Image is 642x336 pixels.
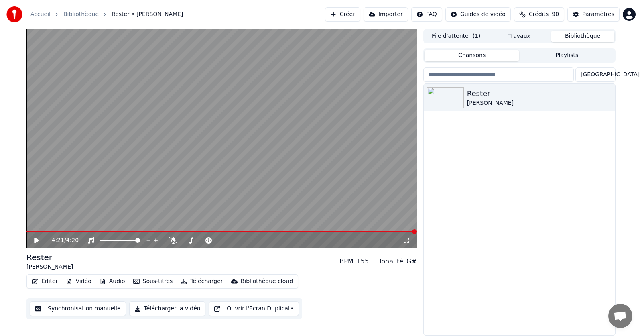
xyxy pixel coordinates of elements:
div: [PERSON_NAME] [467,99,612,107]
div: Tonalité [378,257,403,266]
a: Ouvrir le chat [608,304,632,328]
button: Guides de vidéo [445,7,511,22]
a: Accueil [30,10,51,18]
div: Bibliothèque cloud [241,277,293,285]
span: 4:21 [52,236,64,244]
div: G# [406,257,417,266]
span: Rester • [PERSON_NAME] [112,10,183,18]
button: Importer [364,7,408,22]
button: Ouvrir l'Ecran Duplicata [209,301,299,316]
button: Chansons [425,50,520,61]
button: Audio [96,276,128,287]
button: Télécharger [177,276,226,287]
div: Rester [26,252,73,263]
button: Playlists [519,50,614,61]
div: BPM [339,257,353,266]
button: Synchronisation manuelle [30,301,126,316]
nav: breadcrumb [30,10,183,18]
div: / [52,236,71,244]
button: File d'attente [425,31,488,42]
span: Crédits [529,10,549,18]
div: 155 [357,257,369,266]
button: Paramètres [567,7,620,22]
div: Paramètres [582,10,614,18]
button: Sous-titres [130,276,176,287]
button: Vidéo [63,276,94,287]
button: Créer [325,7,360,22]
span: 4:20 [66,236,79,244]
button: Crédits90 [514,7,564,22]
div: Rester [467,88,612,99]
span: ( 1 ) [473,32,481,40]
button: Éditer [28,276,61,287]
div: [PERSON_NAME] [26,263,73,271]
button: Bibliothèque [551,31,614,42]
button: FAQ [411,7,442,22]
span: [GEOGRAPHIC_DATA] [581,71,640,79]
button: Télécharger la vidéo [129,301,206,316]
span: 90 [552,10,559,18]
a: Bibliothèque [63,10,99,18]
button: Travaux [488,31,551,42]
img: youka [6,6,22,22]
